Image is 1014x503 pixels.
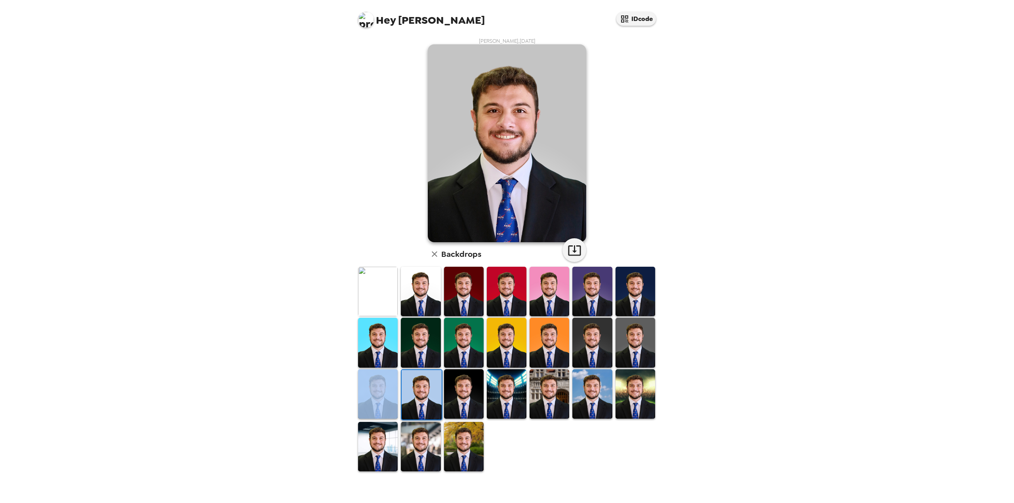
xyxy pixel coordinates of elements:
button: IDcode [616,12,656,26]
span: Hey [376,13,396,27]
img: Original [358,267,398,316]
span: [PERSON_NAME] [358,8,485,26]
span: [PERSON_NAME] , [DATE] [479,38,536,44]
img: user [428,44,586,242]
h6: Backdrops [441,248,481,260]
img: profile pic [358,12,374,28]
